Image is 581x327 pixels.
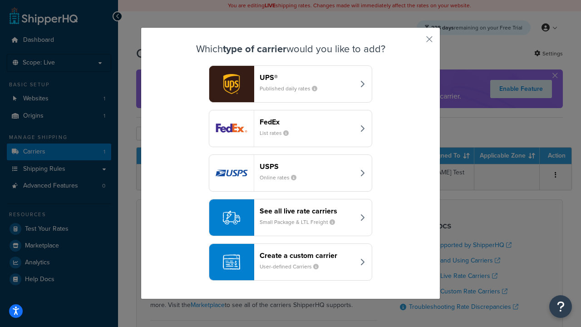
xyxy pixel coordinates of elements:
button: Open Resource Center [549,295,572,318]
button: Create a custom carrierUser-defined Carriers [209,243,372,281]
small: Small Package & LTL Freight [260,218,342,226]
img: usps logo [209,155,254,191]
img: fedEx logo [209,110,254,147]
header: See all live rate carriers [260,207,355,215]
button: ups logoUPS®Published daily rates [209,65,372,103]
img: icon-carrier-custom-c93b8a24.svg [223,253,240,271]
small: User-defined Carriers [260,263,326,271]
button: usps logoUSPSOnline rates [209,154,372,192]
small: List rates [260,129,296,137]
header: FedEx [260,118,355,126]
button: fedEx logoFedExList rates [209,110,372,147]
small: Online rates [260,173,304,182]
small: Published daily rates [260,84,325,93]
img: ups logo [209,66,254,102]
h3: Which would you like to add? [164,44,417,54]
header: USPS [260,162,355,171]
strong: type of carrier [223,41,286,56]
button: See all live rate carriersSmall Package & LTL Freight [209,199,372,236]
header: UPS® [260,73,355,82]
img: icon-carrier-liverate-becf4550.svg [223,209,240,226]
header: Create a custom carrier [260,251,355,260]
